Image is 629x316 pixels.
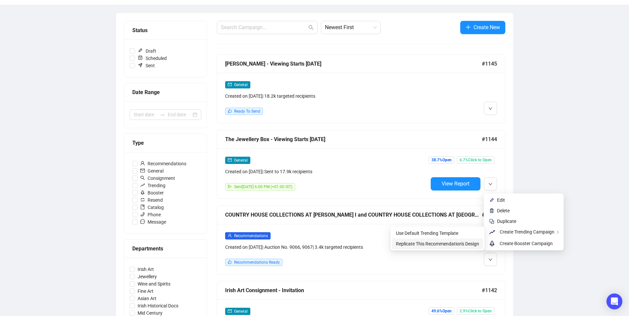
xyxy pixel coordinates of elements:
[234,158,248,163] span: General
[225,168,428,175] div: Created on [DATE] | Sent to 17.9k recipients
[217,130,505,199] a: The Jewellery Box - Viewing Starts [DATE]#1144mailGeneralCreated on [DATE]| Sent to 17.9k recipie...
[482,135,497,143] span: #1144
[138,189,166,196] span: Booster
[497,197,505,203] span: Edit
[140,212,145,217] span: phone
[228,158,232,162] span: mail
[489,228,497,236] span: rise
[225,135,482,143] div: The Jewellery Box - Viewing Starts [DATE]
[497,219,516,224] span: Duplicate
[132,26,199,34] div: Status
[138,204,166,211] span: Catalog
[140,176,145,180] span: search
[442,181,470,187] span: View Report
[138,218,169,226] span: Message
[489,208,494,213] img: svg+xml;base64,PHN2ZyB4bWxucz0iaHR0cDovL3d3dy53My5vcmcvMjAwMC9zdmciIHhtbG5zOnhsaW5rPSJodHRwOi8vd3...
[217,54,505,123] a: [PERSON_NAME] - Viewing Starts [DATE]#1145mailGeneralCreated on [DATE]| 18.2k targeted recipients...
[225,211,482,219] div: COUNTRY HOUSE COLLECTIONS AT [PERSON_NAME] I and COUNTRY HOUSE COLLECTIONS AT [GEOGRAPHIC_DATA][P...
[138,196,165,204] span: Resend
[396,241,479,246] span: Replicate This Recommendation's Design
[308,25,314,30] span: search
[556,230,560,234] span: right
[135,295,159,302] span: Asian Art
[140,197,145,202] span: retweet
[140,168,145,173] span: mail
[488,258,492,262] span: down
[138,211,163,218] span: Phone
[228,184,232,188] span: send
[500,241,553,246] span: Create Booster Campaign
[234,234,268,238] span: Recommendations
[160,112,165,117] span: swap-right
[135,47,159,55] span: Draft
[138,182,168,189] span: Trending
[457,156,494,164] span: 6.7% Click to Open
[140,183,145,187] span: rise
[160,112,165,117] span: to
[132,139,199,147] div: Type
[460,21,505,34] button: Create New
[228,109,232,113] span: like
[482,60,497,68] span: #1145
[134,111,157,118] input: Start date
[431,177,480,190] button: View Report
[135,266,157,273] span: Irish Art
[168,111,191,118] input: End date
[234,82,248,87] span: General
[429,307,454,315] span: 49.6% Open
[488,182,492,186] span: down
[488,107,492,111] span: down
[132,88,199,96] div: Date Range
[325,21,377,34] span: Newest First
[482,286,497,294] span: #1142
[234,260,280,265] span: Recommendations Ready
[138,160,189,167] span: Recommendations
[234,309,248,314] span: General
[500,229,554,235] span: Create Trending Campaign
[497,208,510,213] span: Delete
[135,302,181,309] span: Irish Historical Docs
[135,280,173,288] span: Wine and Spirits
[225,243,428,251] div: Created on [DATE] | Auction No. 9066, 9067 | 3.4k targeted recipients
[234,184,292,189] span: Sent [DATE] 6:00 PM (+01:00 IST)
[132,244,199,253] div: Departments
[225,286,482,294] div: Irish Art Consignment - Invitation
[429,156,454,164] span: 38.7% Open
[140,161,145,166] span: user
[221,24,307,31] input: Search Campaign...
[140,190,145,195] span: rocket
[473,23,500,31] span: Create New
[135,62,157,69] span: Sent
[135,273,159,280] span: Jewellery
[482,211,497,219] span: #1143
[225,60,482,68] div: [PERSON_NAME] - Viewing Starts [DATE]
[217,205,505,274] a: COUNTRY HOUSE COLLECTIONS AT [PERSON_NAME] I and COUNTRY HOUSE COLLECTIONS AT [GEOGRAPHIC_DATA][P...
[489,219,494,224] img: svg+xml;base64,PHN2ZyB4bWxucz0iaHR0cDovL3d3dy53My5vcmcvMjAwMC9zdmciIHdpZHRoPSIyNCIgaGVpZ2h0PSIyNC...
[457,307,494,315] span: 2.9% Click to Open
[396,231,458,236] span: Use Default Trending Template
[228,234,232,237] span: user
[228,82,232,86] span: mail
[140,219,145,224] span: message
[228,260,232,264] span: like
[466,25,471,30] span: plus
[234,109,260,114] span: Ready To Send
[135,288,156,295] span: Fine Art
[228,309,232,313] span: mail
[138,175,178,182] span: Consignment
[135,55,169,62] span: Scheduled
[606,293,622,309] div: Open Intercom Messenger
[489,197,494,203] img: svg+xml;base64,PHN2ZyB4bWxucz0iaHR0cDovL3d3dy53My5vcmcvMjAwMC9zdmciIHhtbG5zOnhsaW5rPSJodHRwOi8vd3...
[138,167,166,175] span: General
[140,205,145,209] span: book
[489,239,497,247] span: rocket
[225,92,428,100] div: Created on [DATE] | 18.2k targeted recipients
